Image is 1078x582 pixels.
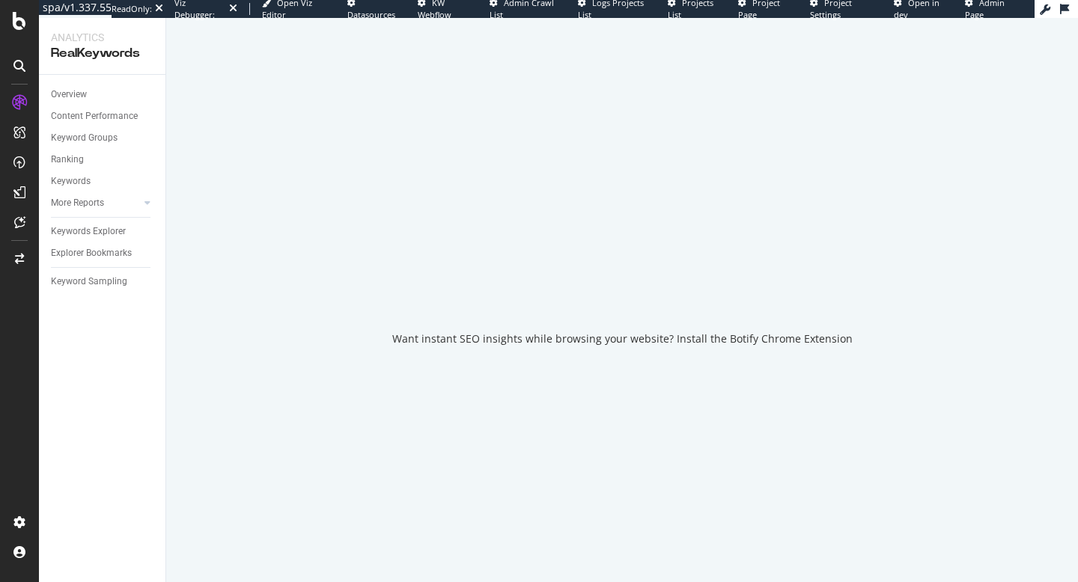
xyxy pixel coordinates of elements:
[392,331,853,346] div: Want instant SEO insights while browsing your website? Install the Botify Chrome Extension
[51,108,138,124] div: Content Performance
[51,195,104,211] div: More Reports
[51,245,132,261] div: Explorer Bookmarks
[51,130,118,146] div: Keyword Groups
[51,87,155,102] a: Overview
[112,3,152,15] div: ReadOnly:
[51,152,84,168] div: Ranking
[51,274,155,290] a: Keyword Sampling
[51,174,155,189] a: Keywords
[51,108,155,124] a: Content Performance
[51,224,126,239] div: Keywords Explorer
[347,9,395,20] span: Datasources
[51,87,87,102] div: Overview
[51,152,155,168] a: Ranking
[51,30,153,45] div: Analytics
[51,45,153,62] div: RealKeywords
[51,130,155,146] a: Keyword Groups
[51,245,155,261] a: Explorer Bookmarks
[51,195,140,211] a: More Reports
[51,224,155,239] a: Keywords Explorer
[568,254,676,307] div: animation
[51,174,91,189] div: Keywords
[51,274,127,290] div: Keyword Sampling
